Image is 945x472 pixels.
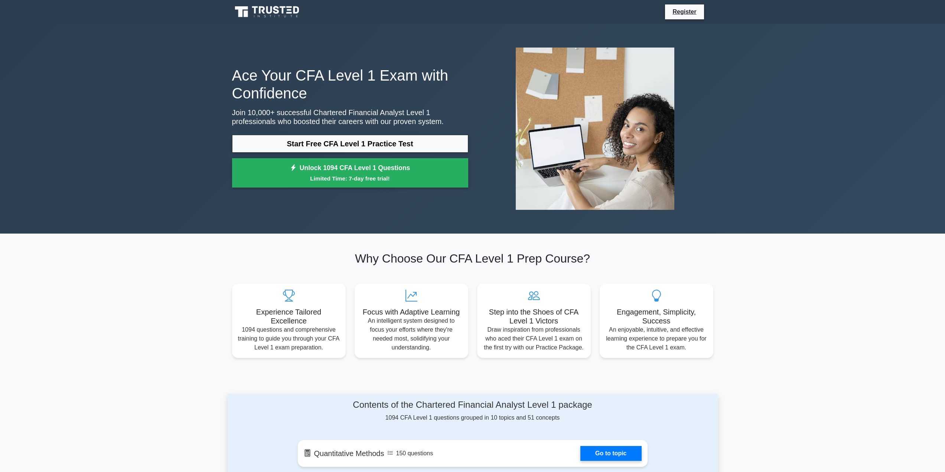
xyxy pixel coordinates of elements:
[361,316,462,352] p: An intelligent system designed to focus your efforts where they're needed most, solidifying your ...
[483,307,585,325] h5: Step into the Shoes of CFA Level 1 Victors
[668,7,701,16] a: Register
[232,108,468,126] p: Join 10,000+ successful Chartered Financial Analyst Level 1 professionals who boosted their caree...
[232,135,468,153] a: Start Free CFA Level 1 Practice Test
[298,400,648,422] div: 1094 CFA Level 1 questions grouped in 10 topics and 51 concepts
[241,174,459,183] small: Limited Time: 7-day free trial!
[580,446,641,461] a: Go to topic
[361,307,462,316] h5: Focus with Adaptive Learning
[232,158,468,188] a: Unlock 1094 CFA Level 1 QuestionsLimited Time: 7-day free trial!
[606,325,707,352] p: An enjoyable, intuitive, and effective learning experience to prepare you for the CFA Level 1 exam.
[238,325,340,352] p: 1094 questions and comprehensive training to guide you through your CFA Level 1 exam preparation.
[298,400,648,410] h4: Contents of the Chartered Financial Analyst Level 1 package
[606,307,707,325] h5: Engagement, Simplicity, Success
[238,307,340,325] h5: Experience Tailored Excellence
[232,251,713,266] h2: Why Choose Our CFA Level 1 Prep Course?
[483,325,585,352] p: Draw inspiration from professionals who aced their CFA Level 1 exam on the first try with our Pra...
[232,66,468,102] h1: Ace Your CFA Level 1 Exam with Confidence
